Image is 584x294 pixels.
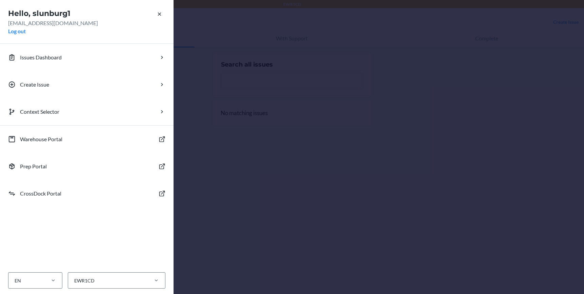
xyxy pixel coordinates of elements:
input: EN [14,277,15,284]
div: EWR1CD [74,277,95,284]
div: EN [15,277,21,284]
p: Prep Portal [20,162,47,170]
p: Context Selector [20,108,59,116]
p: CrossDock Portal [20,189,61,198]
h2: Hello, slunburg1 [8,8,165,19]
p: Create Issue [20,80,49,89]
button: Log out [8,27,26,35]
p: [EMAIL_ADDRESS][DOMAIN_NAME] [8,19,165,27]
p: Issues Dashboard [20,53,62,61]
p: Warehouse Portal [20,135,62,143]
